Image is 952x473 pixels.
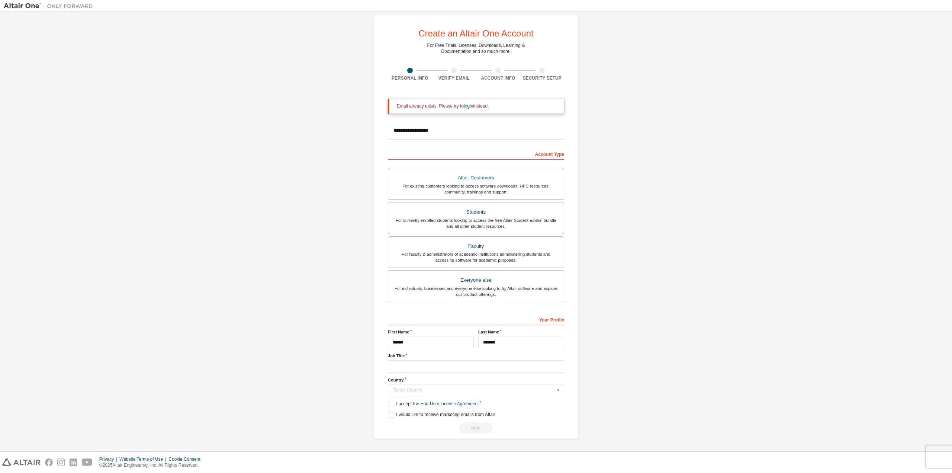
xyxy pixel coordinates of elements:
div: Select Country [393,388,555,392]
img: instagram.svg [57,458,65,466]
div: Everyone else [393,275,559,285]
div: For currently enrolled students looking to access the free Altair Student Edition bundle and all ... [393,217,559,229]
div: For Free Trials, Licenses, Downloads, Learning & Documentation and so much more. [427,42,525,54]
div: Personal Info [388,75,432,81]
div: Create an Altair One Account [418,29,534,38]
div: Account Info [476,75,520,81]
label: I would like to receive marketing emails from Altair [388,412,495,418]
img: Altair One [4,2,97,10]
div: For individuals, businesses and everyone else looking to try Altair software and explore our prod... [393,285,559,297]
img: youtube.svg [82,458,93,466]
div: Students [393,207,559,217]
div: Privacy [99,456,119,462]
div: Your Profile [388,313,564,325]
label: I accept the [388,401,479,407]
img: altair_logo.svg [2,458,41,466]
div: Account Type [388,148,564,160]
label: First Name [388,329,474,335]
div: For faculty & administrators of academic institutions administering students and accessing softwa... [393,251,559,263]
label: Job Title [388,353,564,359]
div: Email already exists. Please try to instead. [397,103,558,109]
a: login [464,103,473,109]
label: Last Name [478,329,564,335]
div: Cookie Consent [168,456,205,462]
div: Altair Customers [393,173,559,183]
div: Website Terms of Use [119,456,168,462]
a: End-User License Agreement [421,401,479,406]
img: linkedin.svg [70,458,77,466]
p: © 2025 Altair Engineering, Inc. All Rights Reserved. [99,462,205,469]
div: For existing customers looking to access software downloads, HPC resources, community, trainings ... [393,183,559,195]
div: Verify Email [432,75,476,81]
img: facebook.svg [45,458,53,466]
div: Security Setup [520,75,565,81]
label: Country [388,377,564,383]
div: Faculty [393,241,559,252]
div: Email already exists [388,422,564,434]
